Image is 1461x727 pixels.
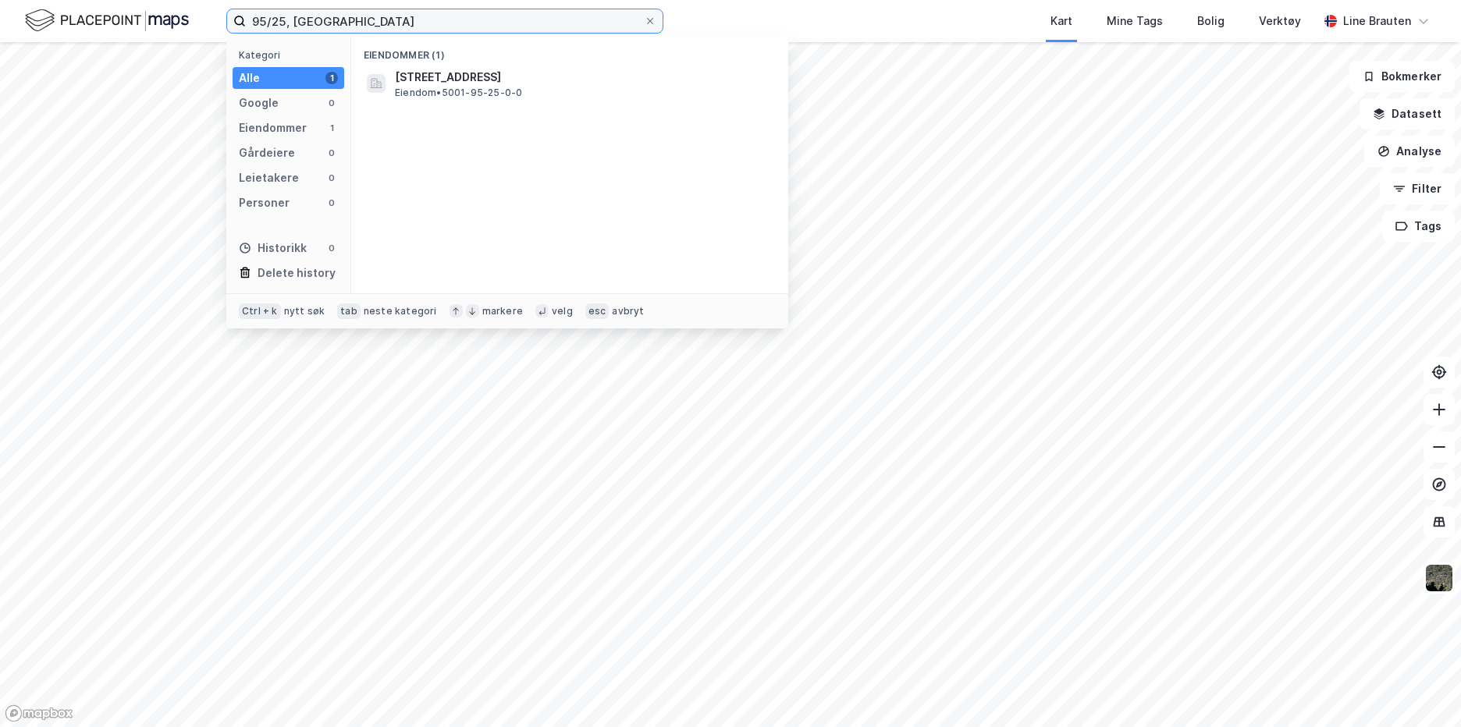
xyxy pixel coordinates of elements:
[325,97,338,109] div: 0
[552,305,573,317] div: velg
[1383,652,1461,727] iframe: Chat Widget
[364,305,437,317] div: neste kategori
[239,239,307,257] div: Historikk
[325,72,338,84] div: 1
[1107,12,1163,30] div: Mine Tags
[239,168,299,187] div: Leietakere
[1360,98,1455,129] button: Datasett
[239,144,295,162] div: Gårdeiere
[395,87,522,99] span: Eiendom • 5001-95-25-0-0
[239,193,290,212] div: Personer
[1380,173,1455,204] button: Filter
[25,7,189,34] img: logo.f888ab2527a4732fd821a326f86c7f29.svg
[337,303,361,319] div: tab
[325,197,338,209] div: 0
[585,303,610,319] div: esc
[1343,12,1411,30] div: Line Brauten
[1259,12,1301,30] div: Verktøy
[1382,211,1455,242] button: Tags
[5,704,73,722] a: Mapbox homepage
[239,94,279,112] div: Google
[239,69,260,87] div: Alle
[395,68,770,87] span: [STREET_ADDRESS]
[1050,12,1072,30] div: Kart
[325,147,338,159] div: 0
[325,172,338,184] div: 0
[351,37,788,65] div: Eiendommer (1)
[239,49,344,61] div: Kategori
[239,119,307,137] div: Eiendommer
[1364,136,1455,167] button: Analyse
[239,303,281,319] div: Ctrl + k
[258,264,336,282] div: Delete history
[246,9,644,33] input: Søk på adresse, matrikkel, gårdeiere, leietakere eller personer
[1197,12,1225,30] div: Bolig
[1349,61,1455,92] button: Bokmerker
[1383,652,1461,727] div: Kontrollprogram for chat
[325,122,338,134] div: 1
[284,305,325,317] div: nytt søk
[482,305,523,317] div: markere
[1424,563,1454,593] img: 9k=
[612,305,644,317] div: avbryt
[325,242,338,254] div: 0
